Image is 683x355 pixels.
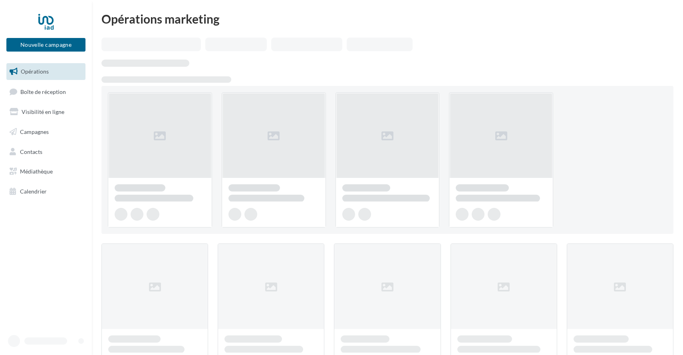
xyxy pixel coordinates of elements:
[5,163,87,180] a: Médiathèque
[6,38,85,52] button: Nouvelle campagne
[5,104,87,120] a: Visibilité en ligne
[20,168,53,175] span: Médiathèque
[5,63,87,80] a: Opérations
[22,108,64,115] span: Visibilité en ligne
[20,128,49,135] span: Campagnes
[5,124,87,140] a: Campagnes
[5,144,87,160] a: Contacts
[5,83,87,100] a: Boîte de réception
[20,148,42,155] span: Contacts
[21,68,49,75] span: Opérations
[101,13,673,25] div: Opérations marketing
[20,188,47,195] span: Calendrier
[20,88,66,95] span: Boîte de réception
[5,183,87,200] a: Calendrier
